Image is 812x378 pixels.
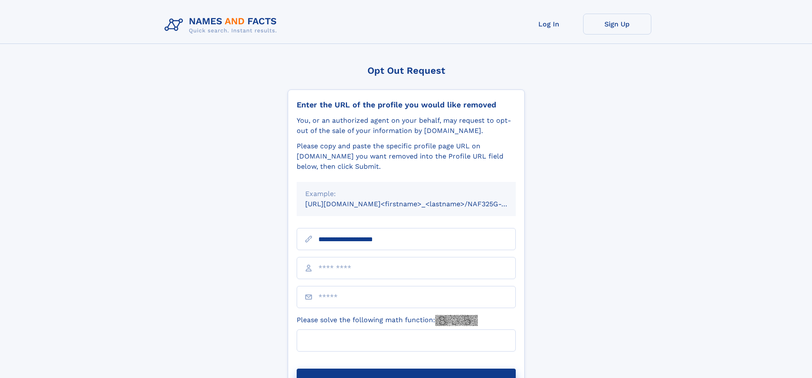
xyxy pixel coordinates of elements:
div: Example: [305,189,507,199]
div: You, or an authorized agent on your behalf, may request to opt-out of the sale of your informatio... [297,115,516,136]
label: Please solve the following math function: [297,315,478,326]
small: [URL][DOMAIN_NAME]<firstname>_<lastname>/NAF325G-xxxxxxxx [305,200,532,208]
a: Sign Up [583,14,651,35]
a: Log In [515,14,583,35]
div: Enter the URL of the profile you would like removed [297,100,516,110]
div: Opt Out Request [288,65,525,76]
div: Please copy and paste the specific profile page URL on [DOMAIN_NAME] you want removed into the Pr... [297,141,516,172]
img: Logo Names and Facts [161,14,284,37]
